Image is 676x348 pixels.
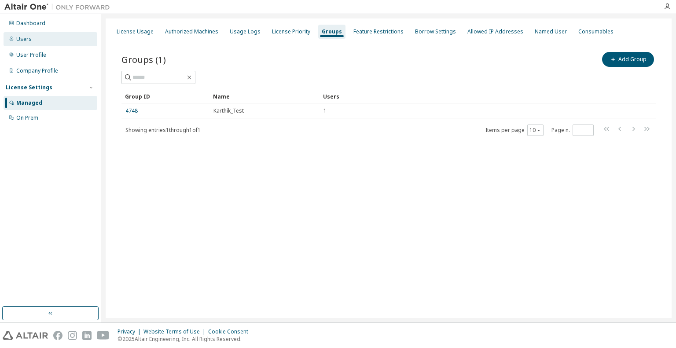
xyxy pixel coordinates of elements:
p: © 2025 Altair Engineering, Inc. All Rights Reserved. [118,335,253,343]
button: 10 [529,127,541,134]
span: Items per page [485,125,544,136]
div: Users [323,89,631,103]
button: Add Group [602,52,654,67]
img: Altair One [4,3,114,11]
span: Groups (1) [121,53,166,66]
img: youtube.svg [97,331,110,340]
div: User Profile [16,51,46,59]
img: instagram.svg [68,331,77,340]
div: Groups [322,28,342,35]
span: Page n. [551,125,594,136]
img: linkedin.svg [82,331,92,340]
div: Company Profile [16,67,58,74]
div: Consumables [578,28,614,35]
div: License Settings [6,84,52,91]
span: Showing entries 1 through 1 of 1 [125,126,201,134]
div: Cookie Consent [208,328,253,335]
div: Dashboard [16,20,45,27]
span: Karthik_Test [213,107,244,114]
div: Borrow Settings [415,28,456,35]
img: facebook.svg [53,331,62,340]
span: 1 [323,107,327,114]
div: Users [16,36,32,43]
div: Authorized Machines [165,28,218,35]
img: altair_logo.svg [3,331,48,340]
div: Allowed IP Addresses [467,28,523,35]
div: Managed [16,99,42,106]
div: On Prem [16,114,38,121]
a: 4748 [125,107,138,114]
div: Privacy [118,328,143,335]
div: Website Terms of Use [143,328,208,335]
div: License Priority [272,28,310,35]
div: Name [213,89,316,103]
div: Named User [535,28,567,35]
div: License Usage [117,28,154,35]
div: Feature Restrictions [353,28,404,35]
div: Usage Logs [230,28,261,35]
div: Group ID [125,89,206,103]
